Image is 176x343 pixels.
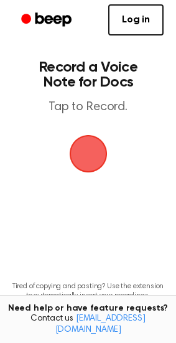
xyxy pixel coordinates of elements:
[108,4,164,35] a: Log in
[22,100,154,115] p: Tap to Record.
[10,282,166,301] p: Tired of copying and pasting? Use the extension to automatically insert your recordings.
[55,314,146,334] a: [EMAIL_ADDRESS][DOMAIN_NAME]
[70,135,107,172] img: Beep Logo
[12,8,83,32] a: Beep
[7,314,169,336] span: Contact us
[22,60,154,90] h1: Record a Voice Note for Docs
